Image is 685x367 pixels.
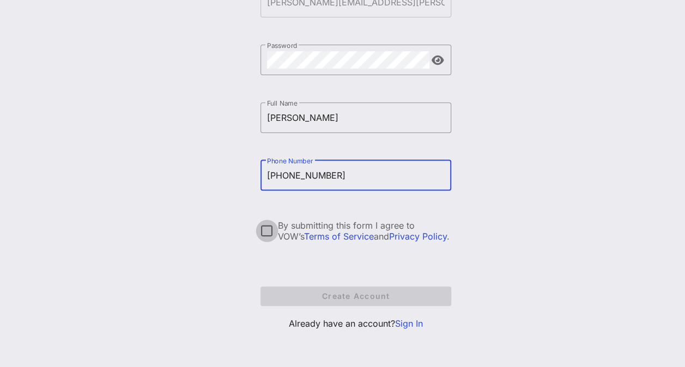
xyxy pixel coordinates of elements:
label: Password [267,41,298,50]
div: By submitting this form I agree to VOW’s and . [278,220,451,242]
label: Full Name [267,99,298,107]
p: Already have an account? [260,317,451,330]
label: Phone Number [267,157,313,165]
a: Privacy Policy [389,231,447,242]
a: Terms of Service [304,231,374,242]
button: append icon [432,55,444,66]
a: Sign In [395,318,423,329]
input: Phone Number [267,167,445,184]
